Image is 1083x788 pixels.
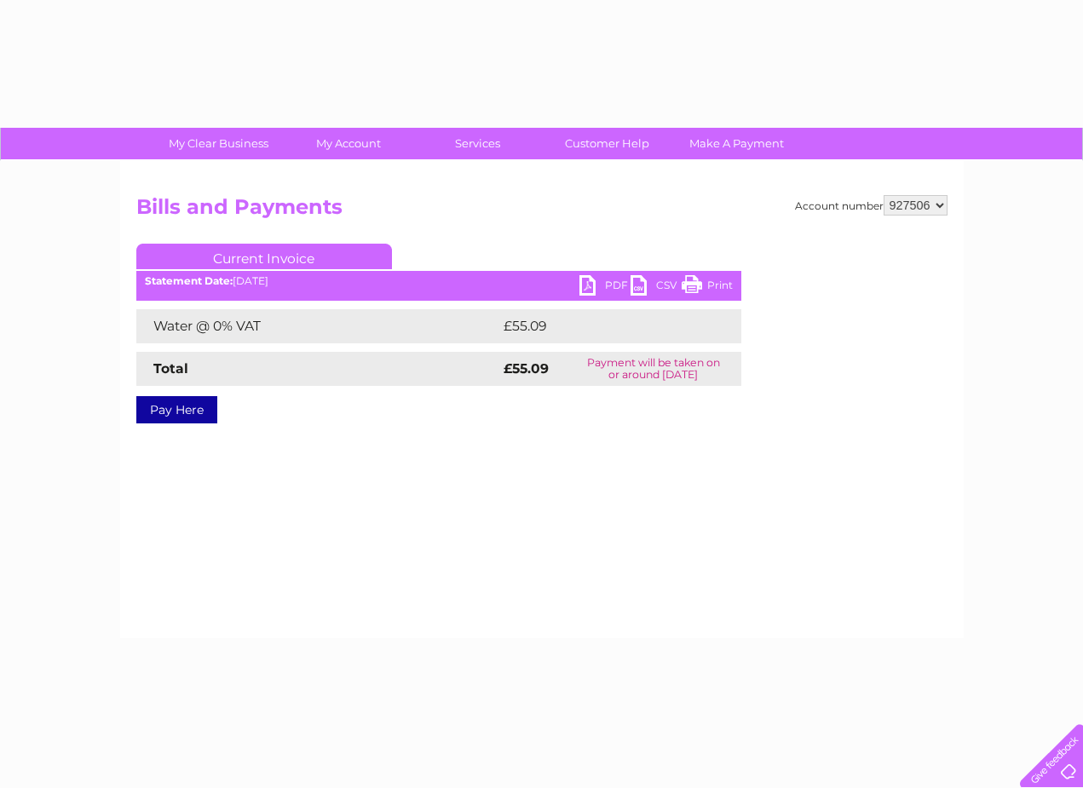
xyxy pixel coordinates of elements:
[537,128,677,159] a: Customer Help
[145,274,233,287] b: Statement Date:
[407,128,548,159] a: Services
[795,195,948,216] div: Account number
[278,128,418,159] a: My Account
[666,128,807,159] a: Make A Payment
[136,275,741,287] div: [DATE]
[136,244,392,269] a: Current Invoice
[136,396,217,423] a: Pay Here
[682,275,733,300] a: Print
[499,309,707,343] td: £55.09
[579,275,631,300] a: PDF
[631,275,682,300] a: CSV
[566,352,741,386] td: Payment will be taken on or around [DATE]
[153,360,188,377] strong: Total
[136,309,499,343] td: Water @ 0% VAT
[136,195,948,227] h2: Bills and Payments
[504,360,549,377] strong: £55.09
[148,128,289,159] a: My Clear Business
